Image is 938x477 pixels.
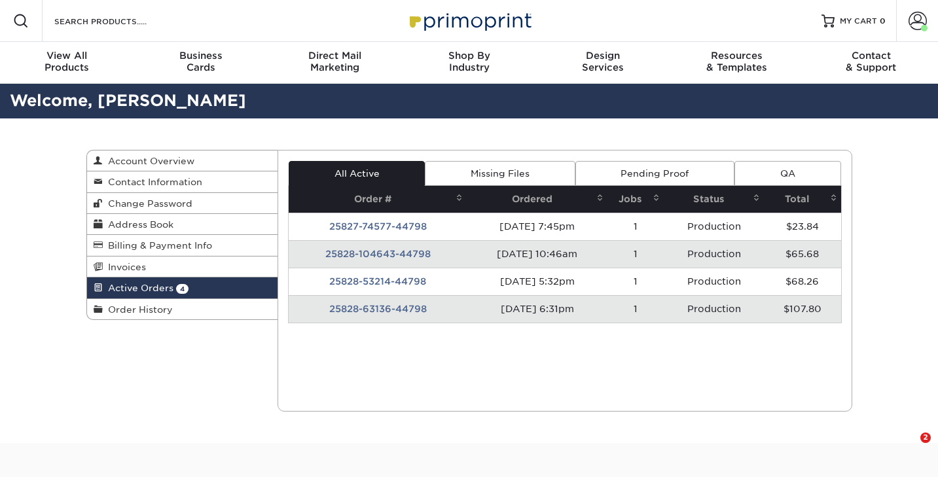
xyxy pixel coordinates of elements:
[289,186,467,213] th: Order #
[404,7,535,35] img: Primoprint
[103,304,173,315] span: Order History
[87,150,278,171] a: Account Overview
[103,219,173,230] span: Address Book
[536,50,670,62] span: Design
[87,256,278,277] a: Invoices
[87,193,278,214] a: Change Password
[893,433,925,464] iframe: Intercom live chat
[87,299,278,319] a: Order History
[607,295,664,323] td: 1
[289,161,425,186] a: All Active
[176,284,189,294] span: 4
[289,268,467,295] td: 25828-53214-44798
[103,177,202,187] span: Contact Information
[467,295,607,323] td: [DATE] 6:31pm
[53,13,181,29] input: SEARCH PRODUCTS.....
[402,50,536,73] div: Industry
[134,50,268,62] span: Business
[920,433,931,443] span: 2
[467,186,607,213] th: Ordered
[103,240,212,251] span: Billing & Payment Info
[103,262,146,272] span: Invoices
[880,16,886,26] span: 0
[664,268,764,295] td: Production
[734,161,840,186] a: QA
[764,240,840,268] td: $65.68
[536,42,670,84] a: DesignServices
[664,295,764,323] td: Production
[289,295,467,323] td: 25828-63136-44798
[764,268,840,295] td: $68.26
[804,50,938,62] span: Contact
[268,50,402,62] span: Direct Mail
[664,213,764,240] td: Production
[402,50,536,62] span: Shop By
[103,198,192,209] span: Change Password
[840,16,877,27] span: MY CART
[289,213,467,240] td: 25827-74577-44798
[87,235,278,256] a: Billing & Payment Info
[467,213,607,240] td: [DATE] 7:45pm
[134,50,268,73] div: Cards
[764,295,840,323] td: $107.80
[536,50,670,73] div: Services
[607,268,664,295] td: 1
[289,240,467,268] td: 25828-104643-44798
[3,437,111,472] iframe: Google Customer Reviews
[575,161,734,186] a: Pending Proof
[670,50,804,73] div: & Templates
[670,42,804,84] a: Resources& Templates
[103,283,173,293] span: Active Orders
[664,186,764,213] th: Status
[607,186,664,213] th: Jobs
[425,161,575,186] a: Missing Files
[268,42,402,84] a: Direct MailMarketing
[134,42,268,84] a: BusinessCards
[764,213,840,240] td: $23.84
[607,240,664,268] td: 1
[87,214,278,235] a: Address Book
[664,240,764,268] td: Production
[268,50,402,73] div: Marketing
[87,277,278,298] a: Active Orders 4
[804,50,938,73] div: & Support
[467,268,607,295] td: [DATE] 5:32pm
[804,42,938,84] a: Contact& Support
[87,171,278,192] a: Contact Information
[607,213,664,240] td: 1
[467,240,607,268] td: [DATE] 10:46am
[764,186,840,213] th: Total
[670,50,804,62] span: Resources
[402,42,536,84] a: Shop ByIndustry
[103,156,194,166] span: Account Overview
